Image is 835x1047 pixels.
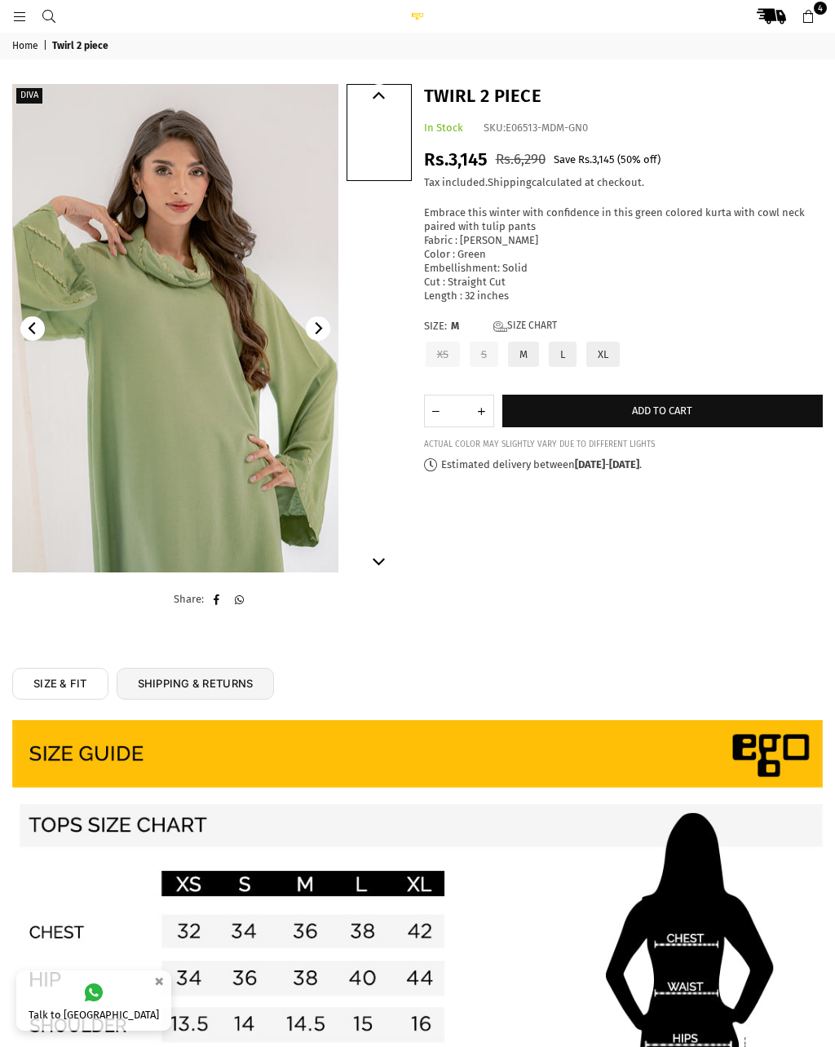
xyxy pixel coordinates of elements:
a: Home [12,40,41,53]
div: Embrace this winter with confidence in this green colored kurta with cowl neck paired with tulip ... [424,206,824,303]
a: 4 [793,2,823,31]
div: SKU: [484,121,588,135]
h1: Twirl 2 piece [424,84,824,109]
span: E06513-MDM-GN0 [506,121,588,134]
span: 4 [814,2,827,15]
time: [DATE] [609,458,639,470]
a: Talk to [GEOGRAPHIC_DATA] [16,970,171,1031]
label: Size: [424,320,824,334]
label: XS [424,340,462,369]
a: Shipping [488,176,532,189]
button: × [149,968,169,995]
span: M [451,320,484,334]
p: Estimated delivery between - . [424,458,824,472]
button: Previous [20,316,45,341]
label: M [506,340,541,369]
span: ( % off) [617,153,660,166]
span: 50 [621,153,632,166]
quantity-input: Quantity [424,395,494,427]
span: In Stock [424,121,463,134]
button: Next [306,316,330,341]
span: Rs.3,145 [424,148,488,170]
img: Twirl 2 piece [12,84,338,572]
a: SIZE & FIT [12,668,108,700]
a: Size Chart [493,320,557,334]
button: Previous [367,84,391,108]
label: L [547,340,578,369]
button: Add to cart [502,395,824,427]
div: Tax included. calculated at checkout. [424,176,824,190]
span: Save [554,153,576,166]
button: Next [367,548,391,572]
span: Rs.6,290 [496,151,546,168]
span: | [43,40,50,53]
div: ACTUAL COLOR MAY SLIGHTLY VARY DUE TO DIFFERENT LIGHTS [424,440,824,450]
a: SHIPPING & RETURNS [117,668,275,700]
span: Twirl 2 piece [52,40,111,53]
span: Share: [174,593,204,605]
label: Diva [16,88,42,104]
img: Ego [401,12,434,20]
a: Menu [5,10,34,22]
label: S [468,340,500,369]
a: Search [34,10,64,22]
time: [DATE] [575,458,605,470]
span: Rs.3,145 [578,153,615,166]
span: Add to cart [632,404,692,417]
label: XL [585,340,621,369]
